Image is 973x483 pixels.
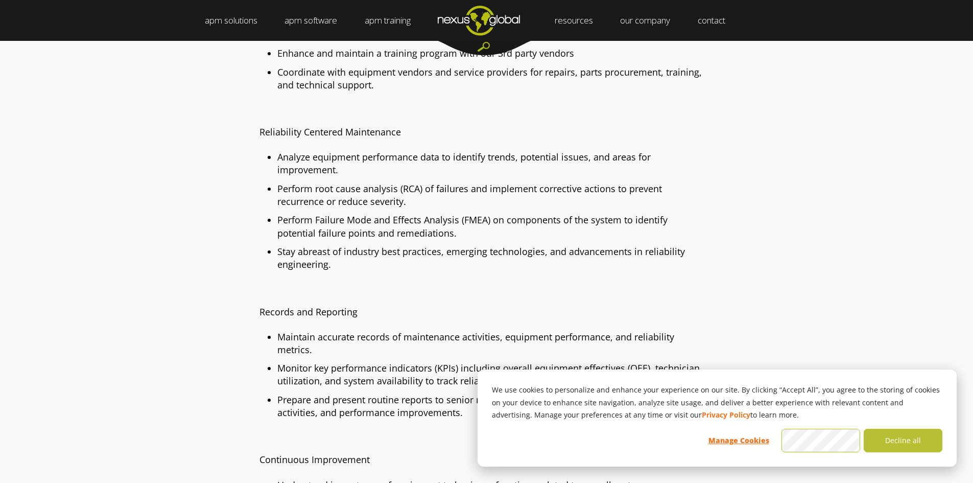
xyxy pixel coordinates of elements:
[277,362,708,387] li: Monitor key performance indicators (KPIs) including overall equipment effectives (OEE), technicia...
[277,214,708,239] li: Perform Failure Mode and Effects Analysis (FMEA) on components of the system to identify potentia...
[781,429,860,452] button: Accept all
[478,370,957,467] div: Cookie banner
[277,394,708,419] li: Prepare and present routine reports to senior management on equipment status, maintenance activit...
[277,245,708,271] li: Stay abreast of industry best practices, emerging technologies, and advancements in reliability e...
[277,66,708,91] li: Coordinate with equipment vendors and service providers for repairs, parts procurement, training,...
[492,384,942,422] p: We use cookies to personalize and enhance your experience on our site. By clicking “Accept All”, ...
[277,47,708,60] li: Enhance and maintain a training program with our 3rd party vendors
[699,429,778,452] button: Manage Cookies
[259,453,714,466] p: Continuous Improvement
[277,182,708,208] li: Perform root cause analysis (RCA) of failures and implement corrective actions to prevent recurre...
[259,306,714,318] p: Records and Reporting
[277,151,708,176] li: Analyze equipment performance data to identify trends, potential issues, and areas for improvement.
[277,331,708,356] li: Maintain accurate records of maintenance activities, equipment performance, and reliability metrics.
[259,126,714,139] p: Reliability Centered Maintenance
[702,409,750,422] a: Privacy Policy
[864,429,942,452] button: Decline all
